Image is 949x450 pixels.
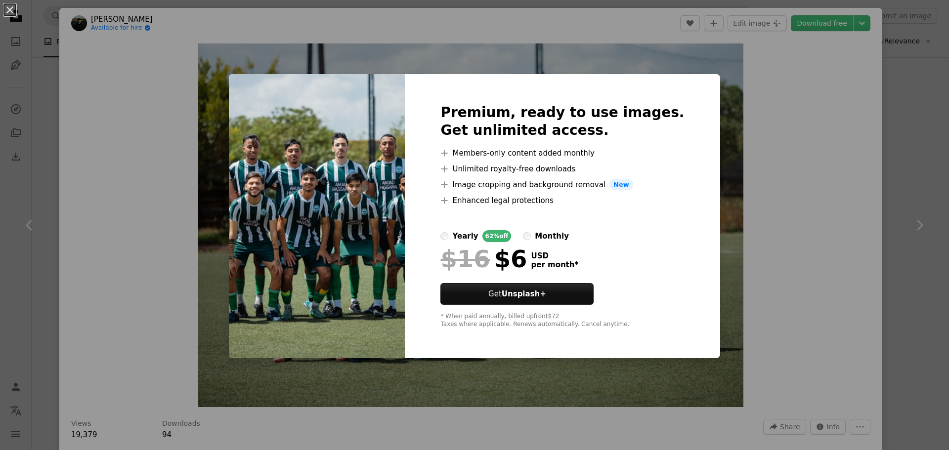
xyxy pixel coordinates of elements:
div: yearly [452,230,478,242]
input: yearly62%off [440,232,448,240]
img: photo-1748112202471-8aab237fc7f7 [229,74,405,359]
li: Image cropping and background removal [440,179,684,191]
div: * When paid annually, billed upfront $72 Taxes where applicable. Renews automatically. Cancel any... [440,313,684,328]
div: monthly [535,230,569,242]
li: Unlimited royalty-free downloads [440,163,684,175]
span: $16 [440,246,490,272]
div: $6 [440,246,527,272]
strong: Unsplash+ [502,289,546,298]
span: per month * [531,260,578,269]
li: Members-only content added monthly [440,147,684,159]
span: USD [531,251,578,260]
h2: Premium, ready to use images. Get unlimited access. [440,104,684,139]
li: Enhanced legal protections [440,195,684,206]
span: New [609,179,633,191]
input: monthly [523,232,531,240]
div: 62% off [482,230,512,242]
button: GetUnsplash+ [440,283,594,305]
